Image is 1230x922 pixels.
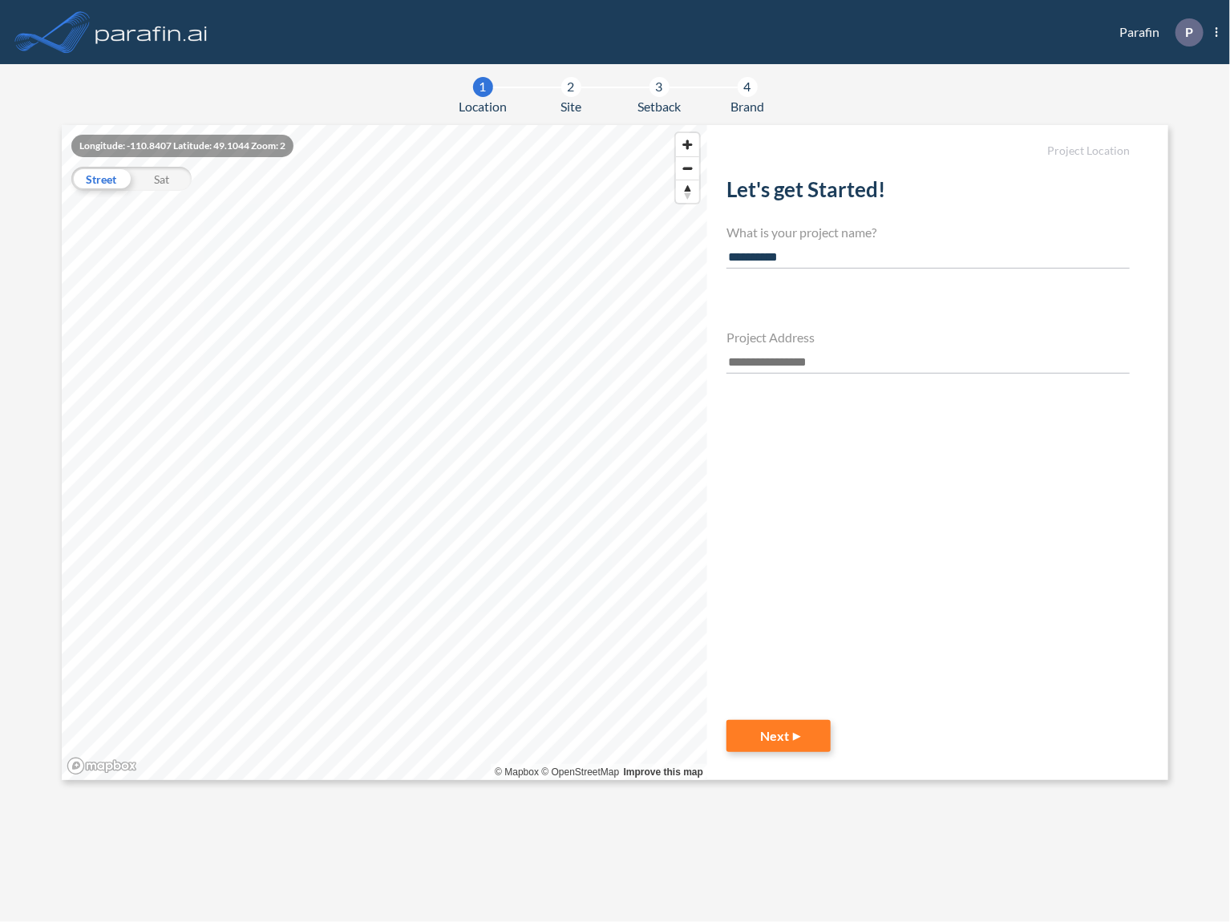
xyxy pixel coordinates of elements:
div: 3 [649,77,670,97]
a: Improve this map [624,766,703,778]
canvas: Map [62,125,708,780]
span: Site [560,97,581,116]
a: Mapbox homepage [67,757,137,775]
div: Parafin [1095,18,1218,47]
div: 4 [738,77,758,97]
span: Location [459,97,507,116]
button: Zoom in [676,133,699,156]
p: P [1185,25,1193,39]
div: Longitude: -110.8407 Latitude: 49.1044 Zoom: 2 [71,135,293,157]
h4: What is your project name? [726,224,1130,240]
h2: Let's get Started! [726,177,1130,208]
span: Zoom out [676,157,699,180]
a: Mapbox [495,766,539,778]
div: 1 [473,77,493,97]
div: 2 [561,77,581,97]
button: Reset bearing to north [676,180,699,203]
a: OpenStreetMap [541,766,619,778]
button: Next [726,720,831,752]
span: Setback [637,97,681,116]
img: logo [92,16,211,48]
div: Sat [131,167,192,191]
span: Brand [730,97,764,116]
h5: Project Location [726,144,1130,158]
h4: Project Address [726,330,1130,345]
div: Street [71,167,131,191]
button: Zoom out [676,156,699,180]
